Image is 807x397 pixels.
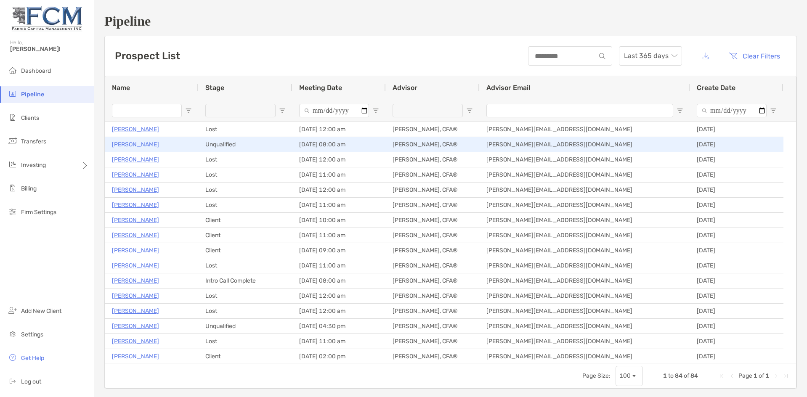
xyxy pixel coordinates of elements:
span: to [668,372,674,379]
span: 1 [754,372,757,379]
span: Last 365 days [624,47,677,65]
div: [DATE] [690,349,783,364]
div: [DATE] [690,183,783,197]
div: [PERSON_NAME][EMAIL_ADDRESS][DOMAIN_NAME] [480,319,690,333]
div: Lost [199,152,292,167]
span: Pipeline [21,91,44,98]
span: Log out [21,378,41,385]
div: [PERSON_NAME][EMAIL_ADDRESS][DOMAIN_NAME] [480,304,690,318]
h1: Pipeline [104,13,797,29]
div: [PERSON_NAME], CFA® [386,167,480,182]
span: 1 [663,372,667,379]
div: [DATE] 12:00 am [292,304,386,318]
button: Open Filter Menu [677,107,683,114]
div: [PERSON_NAME][EMAIL_ADDRESS][DOMAIN_NAME] [480,152,690,167]
img: add_new_client icon [8,305,18,315]
span: [PERSON_NAME]! [10,45,89,53]
div: [DATE] 10:00 am [292,213,386,228]
span: Advisor Email [486,84,530,92]
img: get-help icon [8,352,18,363]
div: Intro Call Complete [199,273,292,288]
div: [DATE] 11:00 am [292,167,386,182]
button: Clear Filters [722,47,786,65]
div: [DATE] [690,167,783,182]
div: [PERSON_NAME][EMAIL_ADDRESS][DOMAIN_NAME] [480,243,690,258]
div: Client [199,213,292,228]
div: [DATE] [690,213,783,228]
div: [PERSON_NAME][EMAIL_ADDRESS][DOMAIN_NAME] [480,349,690,364]
img: transfers icon [8,136,18,146]
div: [DATE] [690,258,783,273]
a: [PERSON_NAME] [112,154,159,165]
div: [PERSON_NAME], CFA® [386,273,480,288]
div: [DATE] 04:30 pm [292,319,386,333]
div: [DATE] 09:00 am [292,243,386,258]
a: [PERSON_NAME] [112,306,159,316]
div: [DATE] [690,152,783,167]
span: Page [738,372,752,379]
div: Lost [199,183,292,197]
div: [PERSON_NAME], CFA® [386,213,480,228]
input: Meeting Date Filter Input [299,104,369,117]
a: [PERSON_NAME] [112,200,159,210]
a: [PERSON_NAME] [112,169,159,180]
div: Lost [199,288,292,303]
div: Unqualified [199,319,292,333]
div: Page Size [616,366,643,386]
span: Firm Settings [21,209,56,216]
div: [DATE] [690,334,783,349]
div: Client [199,349,292,364]
div: [DATE] [690,198,783,212]
button: Open Filter Menu [185,107,192,114]
div: [PERSON_NAME][EMAIL_ADDRESS][DOMAIN_NAME] [480,167,690,182]
div: [DATE] 12:00 am [292,152,386,167]
a: [PERSON_NAME] [112,321,159,331]
div: [PERSON_NAME][EMAIL_ADDRESS][DOMAIN_NAME] [480,228,690,243]
div: [PERSON_NAME], CFA® [386,349,480,364]
a: [PERSON_NAME] [112,245,159,256]
p: [PERSON_NAME] [112,185,159,195]
img: settings icon [8,329,18,339]
a: [PERSON_NAME] [112,230,159,241]
a: [PERSON_NAME] [112,351,159,362]
div: Lost [199,198,292,212]
span: Transfers [21,138,46,145]
div: [DATE] 08:00 am [292,273,386,288]
div: [DATE] [690,288,783,303]
img: Zoe Logo [10,3,84,34]
div: [DATE] 11:00 am [292,258,386,273]
div: [PERSON_NAME][EMAIL_ADDRESS][DOMAIN_NAME] [480,334,690,349]
div: [PERSON_NAME][EMAIL_ADDRESS][DOMAIN_NAME] [480,137,690,152]
span: 84 [675,372,682,379]
div: [PERSON_NAME][EMAIL_ADDRESS][DOMAIN_NAME] [480,183,690,197]
a: [PERSON_NAME] [112,291,159,301]
div: Client [199,243,292,258]
span: 1 [765,372,769,379]
p: [PERSON_NAME] [112,275,159,286]
img: dashboard icon [8,65,18,75]
a: [PERSON_NAME] [112,336,159,347]
div: First Page [718,373,725,379]
div: [PERSON_NAME], CFA® [386,304,480,318]
button: Open Filter Menu [372,107,379,114]
div: [PERSON_NAME], CFA® [386,122,480,137]
div: [PERSON_NAME], CFA® [386,198,480,212]
img: billing icon [8,183,18,193]
div: [PERSON_NAME][EMAIL_ADDRESS][DOMAIN_NAME] [480,122,690,137]
div: Last Page [783,373,789,379]
div: [PERSON_NAME], CFA® [386,183,480,197]
span: Investing [21,161,46,169]
div: [PERSON_NAME], CFA® [386,243,480,258]
p: [PERSON_NAME] [112,139,159,150]
div: [DATE] 12:00 am [292,288,386,303]
div: [DATE] [690,137,783,152]
button: Open Filter Menu [279,107,286,114]
a: [PERSON_NAME] [112,124,159,135]
a: [PERSON_NAME] [112,260,159,271]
